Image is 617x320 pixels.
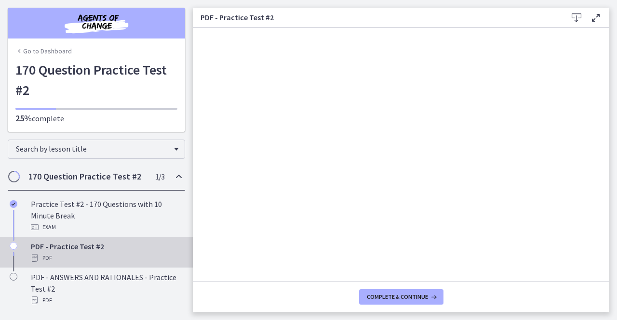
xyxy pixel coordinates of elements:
[15,113,177,124] p: complete
[39,12,154,35] img: Agents of Change Social Work Test Prep
[15,46,72,56] a: Go to Dashboard
[31,252,181,264] div: PDF
[155,171,164,182] span: 1 / 3
[31,294,181,306] div: PDF
[201,12,551,23] h3: PDF - Practice Test #2
[28,171,146,182] h2: 170 Question Practice Test #2
[31,221,181,233] div: Exam
[15,113,32,124] span: 25%
[31,271,181,306] div: PDF - ANSWERS AND RATIONALES - Practice Test #2
[15,60,177,100] h1: 170 Question Practice Test #2
[31,198,181,233] div: Practice Test #2 - 170 Questions with 10 Minute Break
[359,289,443,305] button: Complete & continue
[8,140,185,159] div: Search by lesson title
[16,144,169,154] span: Search by lesson title
[10,200,17,208] i: Completed
[31,241,181,264] div: PDF - Practice Test #2
[367,293,428,301] span: Complete & continue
